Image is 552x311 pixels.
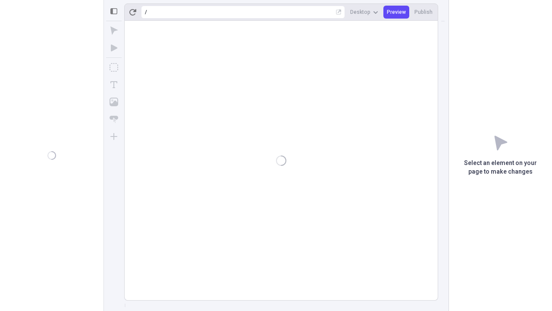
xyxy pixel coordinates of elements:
[411,6,436,19] button: Publish
[350,9,370,16] span: Desktop
[106,77,122,92] button: Text
[106,111,122,127] button: Button
[414,9,433,16] span: Publish
[449,159,552,176] p: Select an element on your page to make changes
[383,6,409,19] button: Preview
[145,9,147,16] div: /
[106,60,122,75] button: Box
[347,6,382,19] button: Desktop
[106,94,122,110] button: Image
[387,9,406,16] span: Preview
